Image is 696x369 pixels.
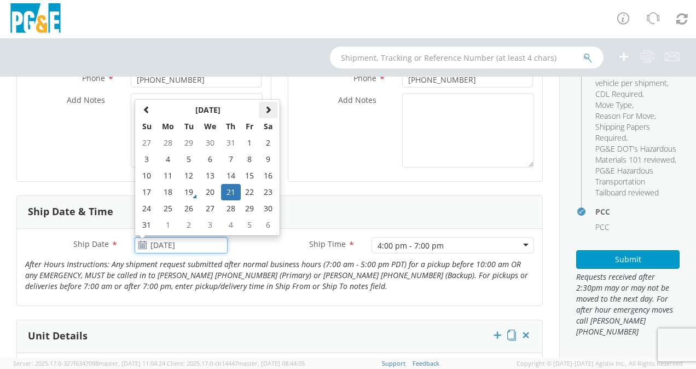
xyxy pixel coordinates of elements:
[221,151,240,168] td: 7
[595,143,677,165] li: ,
[259,168,277,184] td: 16
[156,151,179,168] td: 4
[221,135,240,151] td: 31
[179,217,199,233] td: 2
[241,168,259,184] td: 15
[576,272,680,337] span: Requests received after 2:30pm may or may not be moved to the next day. For after hour emergency ...
[137,217,156,233] td: 31
[595,100,632,110] span: Move Type
[241,118,259,135] th: Fr
[238,359,305,367] span: master, [DATE] 08:44:05
[264,106,272,113] span: Next Month
[156,217,179,233] td: 1
[338,95,376,105] span: Add Notes
[156,184,179,200] td: 18
[156,200,179,217] td: 25
[576,250,680,269] button: Submit
[595,165,659,198] span: PG&E Hazardous Transportation Tailboard reviewed
[143,106,150,113] span: Previous Month
[28,206,113,217] h3: Ship Date & Time
[167,359,305,367] span: Client: 2025.17.0-cb14447
[353,73,376,83] span: Phone
[378,240,444,251] div: 4:00 pm - 7:00 pm
[595,122,677,143] li: ,
[8,3,63,36] img: pge-logo-06675f144f4cfa6a6814.png
[179,151,199,168] td: 5
[241,184,259,200] td: 22
[156,118,179,135] th: Mo
[156,168,179,184] td: 11
[241,135,259,151] td: 1
[221,184,240,200] td: 21
[259,151,277,168] td: 9
[137,200,156,217] td: 24
[13,359,165,367] span: Server: 2025.17.0-327f6347098
[25,259,528,291] i: After Hours Instructions: Any shipment request submitted after normal business hours (7:00 am - 5...
[179,118,199,135] th: Tu
[259,200,277,217] td: 30
[199,151,222,168] td: 6
[595,100,634,111] li: ,
[137,168,156,184] td: 10
[28,331,88,342] h3: Unit Details
[199,118,222,135] th: We
[179,135,199,151] td: 29
[330,47,604,68] input: Shipment, Tracking or Reference Number (at least 4 chars)
[259,217,277,233] td: 6
[137,135,156,151] td: 27
[595,143,676,165] span: PG&E DOT's Hazardous Materials 101 reviewed
[595,207,680,216] h4: PCC
[309,239,346,249] span: Ship Time
[221,200,240,217] td: 28
[259,118,277,135] th: Sa
[156,102,259,118] th: Select Month
[517,359,683,368] span: Copyright © [DATE]-[DATE] Agistix Inc., All Rights Reserved
[221,168,240,184] td: 14
[595,89,642,99] span: CDL Required
[221,118,240,135] th: Th
[595,111,654,121] span: Reason For Move
[179,200,199,217] td: 26
[137,151,156,168] td: 3
[221,217,240,233] td: 4
[156,135,179,151] td: 28
[199,200,222,217] td: 27
[382,359,405,367] a: Support
[259,135,277,151] td: 2
[199,135,222,151] td: 30
[595,222,610,232] span: PCC
[595,111,656,122] li: ,
[259,184,277,200] td: 23
[137,118,156,135] th: Su
[67,95,105,105] span: Add Notes
[199,184,222,200] td: 20
[241,200,259,217] td: 29
[179,168,199,184] td: 12
[73,239,109,249] span: Ship Date
[413,359,439,367] a: Feedback
[137,184,156,200] td: 17
[82,73,105,83] span: Phone
[199,168,222,184] td: 13
[241,151,259,168] td: 8
[595,89,644,100] li: ,
[241,217,259,233] td: 5
[199,217,222,233] td: 3
[595,122,650,143] span: Shipping Papers Required
[98,359,165,367] span: master, [DATE] 11:04:24
[179,184,199,200] td: 19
